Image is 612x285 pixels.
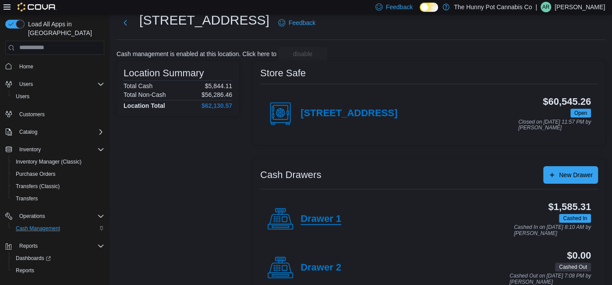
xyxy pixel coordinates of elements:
[289,18,315,27] span: Feedback
[535,2,537,12] p: |
[16,171,56,178] span: Purchase Orders
[16,195,38,202] span: Transfers
[12,169,104,179] span: Purchase Orders
[16,183,60,190] span: Transfers (Classic)
[301,214,341,225] h4: Drawer 1
[559,214,591,223] span: Cashed In
[16,109,104,120] span: Customers
[12,169,59,179] a: Purchase Orders
[12,193,41,204] a: Transfers
[9,156,108,168] button: Inventory Manager (Classic)
[16,61,104,72] span: Home
[542,2,550,12] span: AR
[117,14,134,32] button: Next
[543,96,591,107] h3: $60,545.26
[12,265,104,276] span: Reports
[124,82,152,89] h6: Total Cash
[124,91,166,98] h6: Total Non-Cash
[16,93,29,100] span: Users
[9,90,108,103] button: Users
[541,2,551,12] div: Alex Rolph
[514,224,591,236] p: Cashed In on [DATE] 8:10 AM by [PERSON_NAME]
[124,68,204,78] h3: Location Summary
[9,180,108,192] button: Transfers (Classic)
[9,252,108,264] a: Dashboards
[16,241,41,251] button: Reports
[205,82,232,89] p: $5,844.11
[12,181,63,192] a: Transfers (Classic)
[301,262,341,274] h4: Drawer 2
[293,50,312,58] span: disable
[559,263,587,271] span: Cashed Out
[16,79,36,89] button: Users
[559,171,593,179] span: New Drawer
[12,181,104,192] span: Transfers (Classic)
[543,166,598,184] button: New Drawer
[567,250,591,261] h3: $0.00
[260,68,306,78] h3: Store Safe
[2,240,108,252] button: Reports
[518,119,591,131] p: Closed on [DATE] 11:57 PM by [PERSON_NAME]
[16,127,104,137] span: Catalog
[548,202,591,212] h3: $1,585.31
[19,63,33,70] span: Home
[16,79,104,89] span: Users
[16,109,48,120] a: Customers
[574,109,587,117] span: Open
[420,3,438,12] input: Dark Mode
[19,81,33,88] span: Users
[124,102,165,109] h4: Location Total
[16,225,60,232] span: Cash Management
[386,3,413,11] span: Feedback
[555,263,591,271] span: Cashed Out
[12,157,85,167] a: Inventory Manager (Classic)
[2,210,108,222] button: Operations
[202,102,232,109] h4: $62,130.57
[12,253,54,264] a: Dashboards
[19,111,45,118] span: Customers
[18,3,57,11] img: Cova
[260,170,321,180] h3: Cash Drawers
[16,241,104,251] span: Reports
[19,128,37,135] span: Catalog
[19,213,45,220] span: Operations
[555,2,605,12] p: [PERSON_NAME]
[16,267,34,274] span: Reports
[25,20,104,37] span: Load All Apps in [GEOGRAPHIC_DATA]
[2,126,108,138] button: Catalog
[12,91,104,102] span: Users
[454,2,532,12] p: The Hunny Pot Cannabis Co
[9,222,108,235] button: Cash Management
[9,192,108,205] button: Transfers
[16,61,37,72] a: Home
[202,91,232,98] p: $56,286.46
[2,60,108,73] button: Home
[16,158,81,165] span: Inventory Manager (Classic)
[509,273,591,285] p: Cashed Out on [DATE] 7:08 PM by [PERSON_NAME]
[12,223,104,234] span: Cash Management
[2,78,108,90] button: Users
[16,144,104,155] span: Inventory
[275,14,319,32] a: Feedback
[12,91,33,102] a: Users
[12,265,38,276] a: Reports
[12,193,104,204] span: Transfers
[278,47,327,61] button: disable
[16,255,51,262] span: Dashboards
[139,11,269,29] h1: [STREET_ADDRESS]
[9,168,108,180] button: Purchase Orders
[12,157,104,167] span: Inventory Manager (Classic)
[16,211,104,221] span: Operations
[19,242,38,249] span: Reports
[570,109,591,118] span: Open
[16,127,41,137] button: Catalog
[16,211,49,221] button: Operations
[16,144,44,155] button: Inventory
[117,50,276,57] p: Cash management is enabled at this location. Click here to
[301,108,397,119] h4: [STREET_ADDRESS]
[19,146,41,153] span: Inventory
[2,143,108,156] button: Inventory
[563,214,587,222] span: Cashed In
[12,253,104,264] span: Dashboards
